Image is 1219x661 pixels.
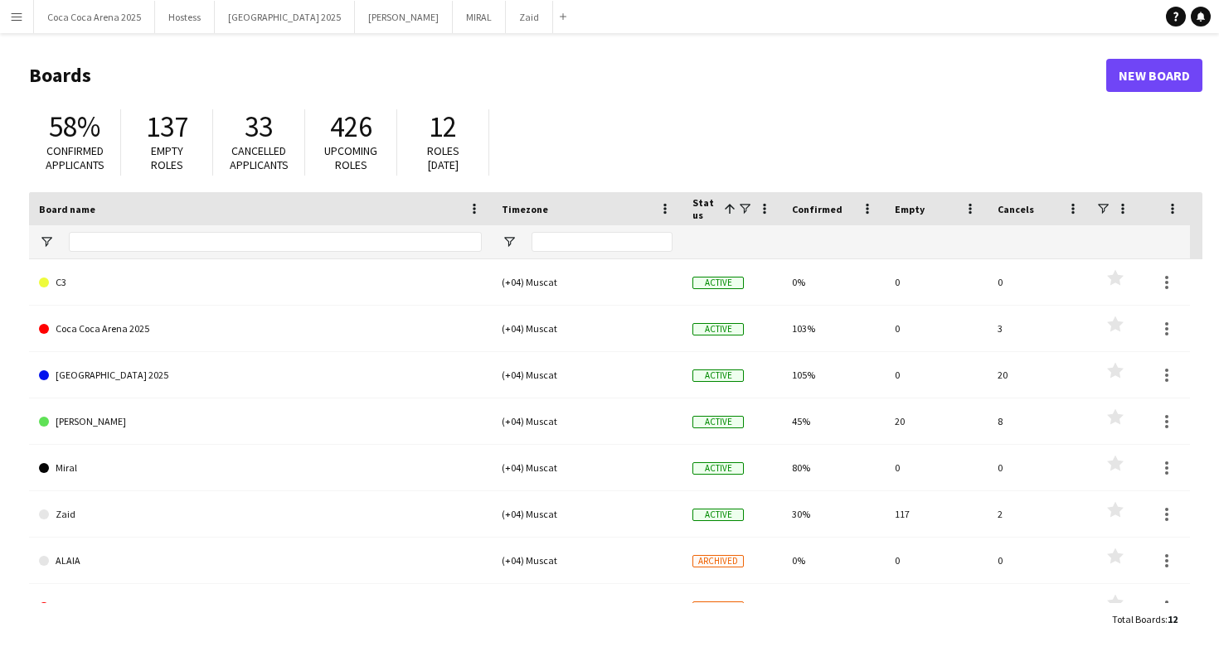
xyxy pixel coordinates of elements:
span: Active [692,416,744,428]
span: Confirmed [792,203,843,215]
div: (+04) Muscat [492,352,682,398]
button: Coca Coca Arena 2025 [34,1,155,33]
span: Status [692,196,717,221]
div: 8 [988,398,1090,444]
div: 20 [885,398,988,444]
span: Cancelled applicants [230,143,289,172]
a: ALAIA [39,538,482,584]
span: Archived [692,555,744,567]
span: Active [692,462,744,475]
div: 0 [885,306,988,351]
button: Open Filter Menu [502,234,517,249]
div: (+04) Muscat [492,584,682,630]
span: 426 [330,109,372,145]
span: 12 [1168,613,1178,625]
button: Hostess [155,1,215,33]
div: 0 [885,584,988,630]
span: Empty roles [151,143,183,172]
span: Confirmed applicants [46,143,104,172]
div: 0% [782,538,885,583]
span: Cancels [998,203,1034,215]
button: MIRAL [453,1,506,33]
div: 45% [782,398,885,444]
button: Zaid [506,1,553,33]
input: Timezone Filter Input [532,232,673,252]
div: (+04) Muscat [492,306,682,351]
a: [GEOGRAPHIC_DATA] 2025 [39,352,482,398]
div: 3 [988,306,1090,351]
a: Zaid [39,491,482,538]
h1: Boards [29,63,1106,88]
div: 103% [782,306,885,351]
div: (+04) Muscat [492,445,682,490]
div: 2 [988,491,1090,537]
span: Board name [39,203,95,215]
button: [PERSON_NAME] [355,1,453,33]
span: 137 [146,109,188,145]
a: Coca Coca Arena 2025 [39,306,482,352]
div: 105% [782,352,885,398]
span: Roles [DATE] [427,143,459,172]
div: 0 [988,538,1090,583]
div: 0 [885,352,988,398]
span: 58% [49,109,100,145]
div: (+04) Muscat [492,491,682,537]
span: Active [692,369,744,382]
div: 117 [885,491,988,537]
span: Total Boards [1112,613,1165,625]
a: Coca Cola Arena 2024 [39,584,482,630]
div: 0% [782,259,885,305]
span: Upcoming roles [324,143,377,172]
div: 0 [988,259,1090,305]
span: Active [692,277,744,289]
div: 0 [988,445,1090,490]
div: 30% [782,491,885,537]
span: 33 [245,109,273,145]
a: New Board [1106,59,1202,92]
div: (+04) Muscat [492,259,682,305]
span: Archived [692,601,744,614]
div: 0 [885,445,988,490]
div: 0 [885,538,988,583]
div: (+04) Muscat [492,398,682,444]
a: Miral [39,445,482,491]
span: Active [692,323,744,335]
div: (+04) Muscat [492,538,682,583]
button: [GEOGRAPHIC_DATA] 2025 [215,1,355,33]
input: Board name Filter Input [69,232,482,252]
a: [PERSON_NAME] [39,398,482,445]
div: 0 [885,259,988,305]
div: 0 [988,584,1090,630]
span: 12 [429,109,457,145]
div: 0% [782,584,885,630]
a: C3 [39,259,482,306]
div: : [1112,603,1178,635]
span: Empty [895,203,925,215]
span: Active [692,509,744,521]
button: Open Filter Menu [39,234,54,249]
div: 80% [782,445,885,490]
span: Timezone [502,203,548,215]
div: 20 [988,352,1090,398]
